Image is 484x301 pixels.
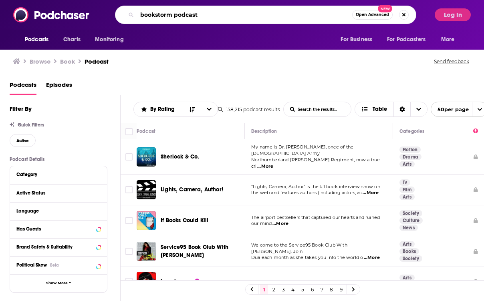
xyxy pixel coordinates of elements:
a: Society [399,210,422,217]
span: "Lights, Camera, Author" is the #1 book interview show on [251,184,380,189]
div: Podcast [137,126,155,136]
button: open menu [19,32,59,47]
h1: Book [60,58,75,65]
a: Drama [399,154,421,160]
div: Has Guests [16,226,94,232]
span: The airport bestsellers that captured our hearts and ruined [251,215,380,220]
a: kaoakaoma [161,277,200,285]
a: 7 [318,285,326,294]
span: Northumberland [PERSON_NAME] Regiment, now a true cri [251,157,380,169]
button: Political SkewBeta [16,260,101,270]
div: Language [16,208,95,214]
div: Description [251,126,277,136]
span: ...More [364,255,380,261]
img: kaoakaoma [137,272,156,291]
span: Political Skew [16,262,47,268]
a: Society [399,255,422,262]
span: Table [373,106,387,112]
button: open menu [89,32,134,47]
span: ...More [363,190,379,196]
a: Fiction [399,146,421,153]
button: open menu [335,32,382,47]
button: Show More [10,274,107,292]
span: My name is Dr. [PERSON_NAME], once of the [DEMOGRAPHIC_DATA] Army [251,144,353,156]
a: Arts [399,275,415,281]
button: Has Guests [16,224,101,234]
span: Service95 Book Club With [PERSON_NAME] [161,244,228,259]
span: Sherlock & Co. [161,153,199,160]
a: Arts [399,161,415,167]
div: Sort Direction [393,102,410,116]
span: our mind [251,221,272,226]
span: For Podcasters [387,34,426,45]
button: Language [16,206,101,216]
a: Episodes [46,78,72,95]
span: Lights, Camera, Author! [161,186,223,193]
a: 2 [270,285,278,294]
div: Beta [50,263,59,268]
button: Category [16,169,101,179]
span: [DOMAIN_NAME] [251,279,291,284]
a: Tv [399,179,410,186]
p: Podcast Details [10,157,107,162]
a: Books [399,248,419,255]
img: Podchaser - Follow, Share and Rate Podcasts [13,7,90,22]
span: Quick Filters [18,122,44,128]
span: ...More [272,221,288,227]
a: 5 [298,285,307,294]
a: If Books Could Kill [161,217,208,225]
span: Welcome to the Service95 Book Club With [PERSON_NAME]. Join [251,242,347,254]
span: Dua each month as she takes you into the world o [251,255,363,260]
h2: Filter By [10,105,32,112]
span: Show More [46,281,68,285]
span: Toggle select row [125,217,133,224]
button: open menu [201,102,218,116]
a: News [399,225,418,231]
img: Service95 Book Club With Dua Lipa [137,242,156,261]
a: Charts [58,32,85,47]
h2: Choose List sort [133,102,218,117]
a: Sherlock & Co. [161,153,199,161]
button: Send feedback [432,58,472,65]
div: Categories [399,126,424,136]
span: Open Advanced [356,13,389,17]
span: For Business [341,34,372,45]
a: Arts [399,194,415,200]
div: Power Score [473,126,478,136]
span: Active [16,138,29,143]
span: ...More [257,163,273,170]
button: open menu [436,32,465,47]
span: Toggle select row [125,186,133,193]
input: Search podcasts, credits, & more... [137,8,352,21]
span: Podcasts [10,78,36,95]
span: Toggle select row [125,153,133,161]
button: Active Status [16,188,101,198]
img: Sherlock & Co. [137,147,156,167]
a: 9 [337,285,345,294]
a: 3 [279,285,287,294]
a: Culture [399,217,423,224]
a: If Books Could Kill [137,211,156,230]
button: Sort Direction [184,102,201,116]
a: Service95 Book Club With [PERSON_NAME] [161,243,240,259]
h3: Browse [30,58,50,65]
div: Brand Safety & Suitability [16,244,94,250]
div: Category [16,172,95,177]
span: kaoakaoma [161,278,193,285]
span: Podcasts [25,34,48,45]
span: By Rating [150,106,177,112]
a: 6 [308,285,316,294]
a: 1 [260,285,268,294]
a: Lights, Camera, Author! [137,180,156,199]
span: Monitoring [95,34,123,45]
span: If Books Could Kill [161,217,208,224]
a: 8 [327,285,335,294]
span: More [441,34,455,45]
button: Choose View [355,102,428,117]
